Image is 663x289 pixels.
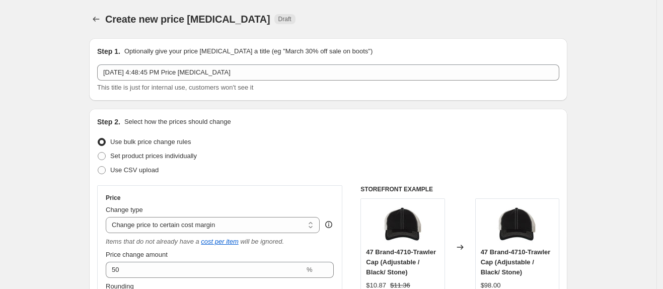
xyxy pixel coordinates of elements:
[106,251,168,258] span: Price change amount
[324,220,334,230] div: help
[106,238,199,245] i: Items that do not already have a
[97,84,253,91] span: This title is just for internal use, customers won't see it
[105,14,270,25] span: Create new price [MEDICAL_DATA]
[481,248,551,276] span: 47 Brand-4710-Trawler Cap (Adjustable / Black/ Stone)
[201,238,238,245] a: cost per item
[97,64,559,81] input: 30% off holiday sale
[106,206,143,213] span: Change type
[278,15,291,23] span: Draft
[124,117,231,127] p: Select how the prices should change
[497,204,537,244] img: product_47-Brand_9183_Front-B49795500-Black_Stone_80x.jpg
[110,152,197,160] span: Set product prices individually
[366,248,436,276] span: 47 Brand-4710-Trawler Cap (Adjustable / Black/ Stone)
[240,238,284,245] i: will be ignored.
[106,262,305,278] input: 50
[106,194,120,202] h3: Price
[124,46,373,56] p: Optionally give your price [MEDICAL_DATA] a title (eg "March 30% off sale on boots")
[97,46,120,56] h2: Step 1.
[97,117,120,127] h2: Step 2.
[110,166,159,174] span: Use CSV upload
[307,266,313,273] span: %
[110,138,191,146] span: Use bulk price change rules
[360,185,559,193] h6: STOREFRONT EXAMPLE
[89,12,103,26] button: Price change jobs
[383,204,423,244] img: product_47-Brand_9183_Front-B49795500-Black_Stone_80x.jpg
